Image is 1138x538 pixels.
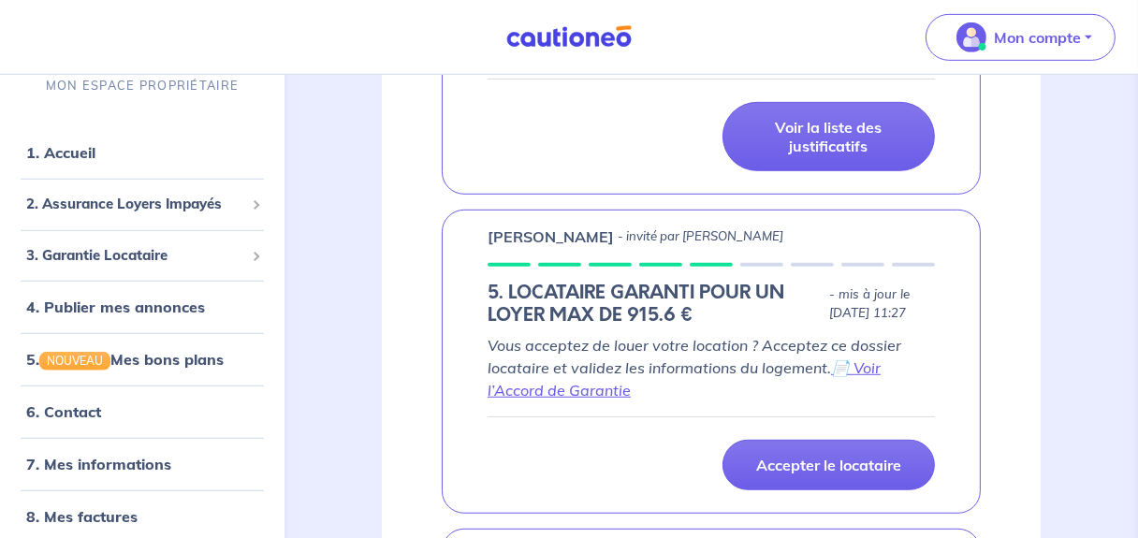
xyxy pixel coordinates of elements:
[26,350,224,369] a: 5.NOUVEAUMes bons plans
[756,456,901,474] p: Accepter le locataire
[7,186,277,223] div: 2. Assurance Loyers Impayés
[26,143,95,162] a: 1. Accueil
[994,26,1081,49] p: Mon compte
[46,77,239,95] p: MON ESPACE PROPRIÉTAIRE
[7,288,277,326] div: 4. Publier mes annonces
[7,237,277,273] div: 3. Garantie Locataire
[7,341,277,378] div: 5.NOUVEAUMes bons plans
[926,14,1116,61] button: illu_account_valid_menu.svgMon compte
[7,445,277,483] div: 7. Mes informations
[956,22,986,52] img: illu_account_valid_menu.svg
[488,336,901,400] em: Vous acceptez de louer votre location ? Acceptez ce dossier locataire et validez les informations...
[26,244,244,266] span: 3. Garantie Locataire
[722,440,935,490] a: Accepter le locataire
[26,507,138,526] a: 8. Mes factures
[7,393,277,430] div: 6. Contact
[26,194,244,215] span: 2. Assurance Loyers Impayés
[488,282,822,327] h5: 5. LOCATAIRE GARANTI POUR UN LOYER MAX DE 915.6 €
[7,134,277,171] div: 1. Accueil
[488,282,935,327] div: state: RENTER-PROPERTY-IN-PROGRESS, Context: IN-LANDLORD,IN-LANDLORD
[499,25,639,49] img: Cautioneo
[746,118,912,155] p: Voir la liste des justificatifs
[829,285,935,323] p: - mis à jour le [DATE] 11:27
[26,402,101,421] a: 6. Contact
[618,227,783,246] p: - invité par [PERSON_NAME]
[26,455,171,473] a: 7. Mes informations
[722,102,935,171] a: Voir la liste des justificatifs
[488,225,614,248] p: [PERSON_NAME]
[26,298,205,316] a: 4. Publier mes annonces
[7,498,277,535] div: 8. Mes factures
